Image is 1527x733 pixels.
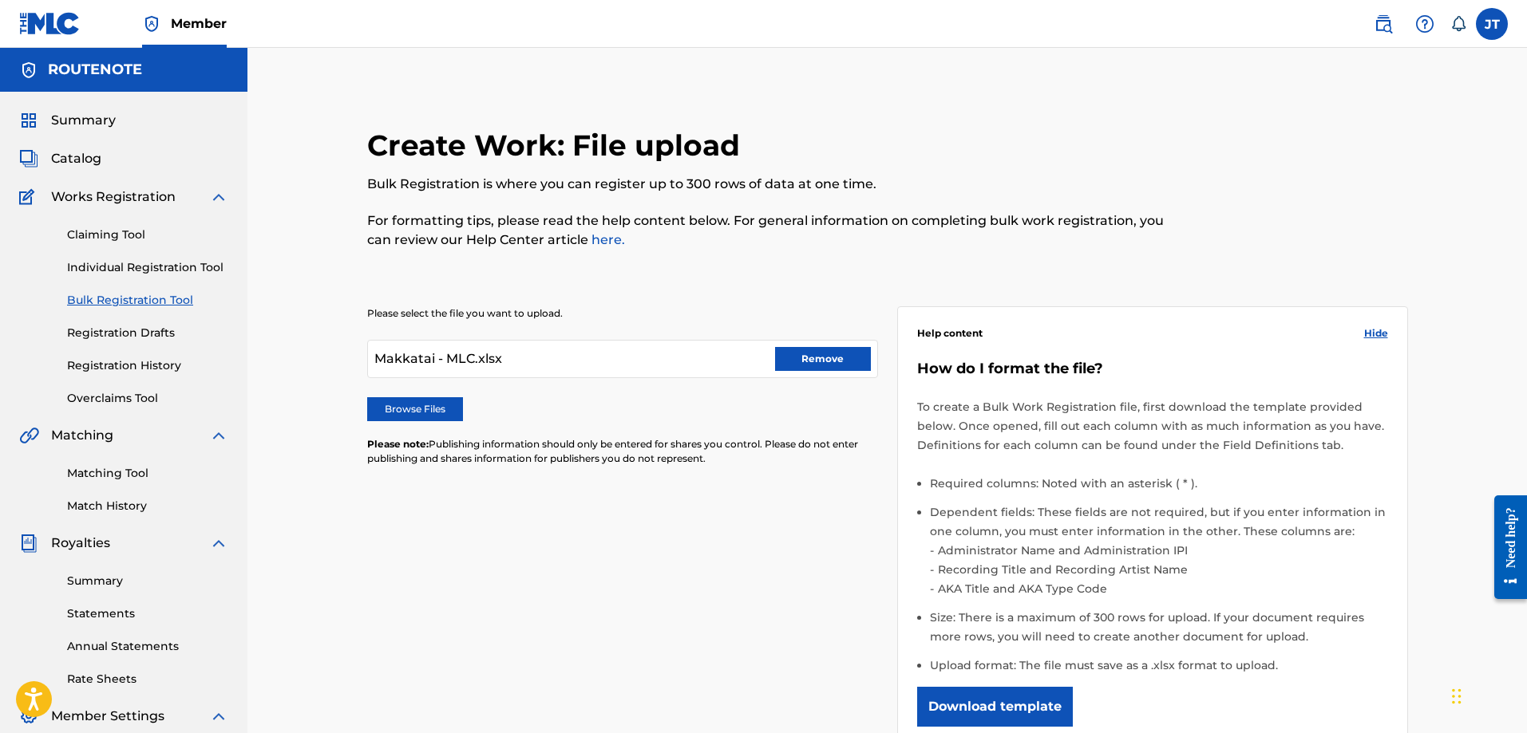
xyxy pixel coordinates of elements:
[367,128,748,164] h2: Create Work: File upload
[1450,16,1466,32] div: Notifications
[934,560,1388,579] li: Recording Title and Recording Artist Name
[367,211,1169,250] p: For formatting tips, please read the help content below. For general information on completing bu...
[171,14,227,33] span: Member
[51,707,164,726] span: Member Settings
[367,306,878,321] p: Please select the file you want to upload.
[19,187,40,207] img: Works Registration
[367,397,463,421] label: Browse Files
[209,534,228,553] img: expand
[1374,14,1393,33] img: search
[67,390,228,407] a: Overclaims Tool
[1364,326,1388,341] span: Hide
[67,638,228,655] a: Annual Statements
[19,12,81,35] img: MLC Logo
[209,707,228,726] img: expand
[1452,672,1462,720] div: Drag
[67,498,228,514] a: Match History
[51,111,116,130] span: Summary
[917,326,983,341] span: Help content
[48,61,142,79] h5: ROUTENOTE
[19,534,38,553] img: Royalties
[67,292,228,309] a: Bulk Registration Tool
[209,187,228,207] img: expand
[374,349,502,368] span: Makkatai - MLC.xlsx
[588,232,625,247] a: here.
[67,671,228,688] a: Rate Sheets
[1409,8,1441,40] div: Help
[917,360,1388,378] h5: How do I format the file?
[1476,8,1508,40] div: User Menu
[67,573,228,589] a: Summary
[930,608,1388,656] li: Size: There is a maximum of 300 rows for upload. If your document requires more rows, you will ne...
[1447,656,1527,733] iframe: Chat Widget
[917,687,1073,727] button: Download template
[51,187,176,207] span: Works Registration
[51,149,101,168] span: Catalog
[19,426,39,445] img: Matching
[934,541,1388,560] li: Administrator Name and Administration IPI
[930,656,1388,675] li: Upload format: The file must save as a .xlsx format to upload.
[19,111,38,130] img: Summary
[67,357,228,374] a: Registration History
[19,149,101,168] a: CatalogCatalog
[930,474,1388,502] li: Required columns: Noted with an asterisk ( * ).
[367,437,878,466] p: Publishing information should only be entered for shares you control. Please do not enter publish...
[19,61,38,80] img: Accounts
[930,502,1388,608] li: Dependent fields: These fields are not required, but if you enter information in one column, you ...
[1482,483,1527,612] iframe: Resource Center
[775,347,871,371] button: Remove
[934,579,1388,598] li: AKA Title and AKA Type Code
[142,14,161,33] img: Top Rightsholder
[367,175,1169,194] p: Bulk Registration is where you can register up to 300 rows of data at one time.
[367,438,429,450] span: Please note:
[19,149,38,168] img: Catalog
[209,426,228,445] img: expand
[67,227,228,243] a: Claiming Tool
[67,259,228,276] a: Individual Registration Tool
[19,707,38,726] img: Member Settings
[51,534,110,553] span: Royalties
[19,111,116,130] a: SummarySummary
[67,465,228,482] a: Matching Tool
[1367,8,1399,40] a: Public Search
[51,426,113,445] span: Matching
[67,325,228,341] a: Registration Drafts
[917,397,1388,455] p: To create a Bulk Work Registration file, first download the template provided below. Once opened,...
[67,605,228,622] a: Statements
[1415,14,1434,33] img: help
